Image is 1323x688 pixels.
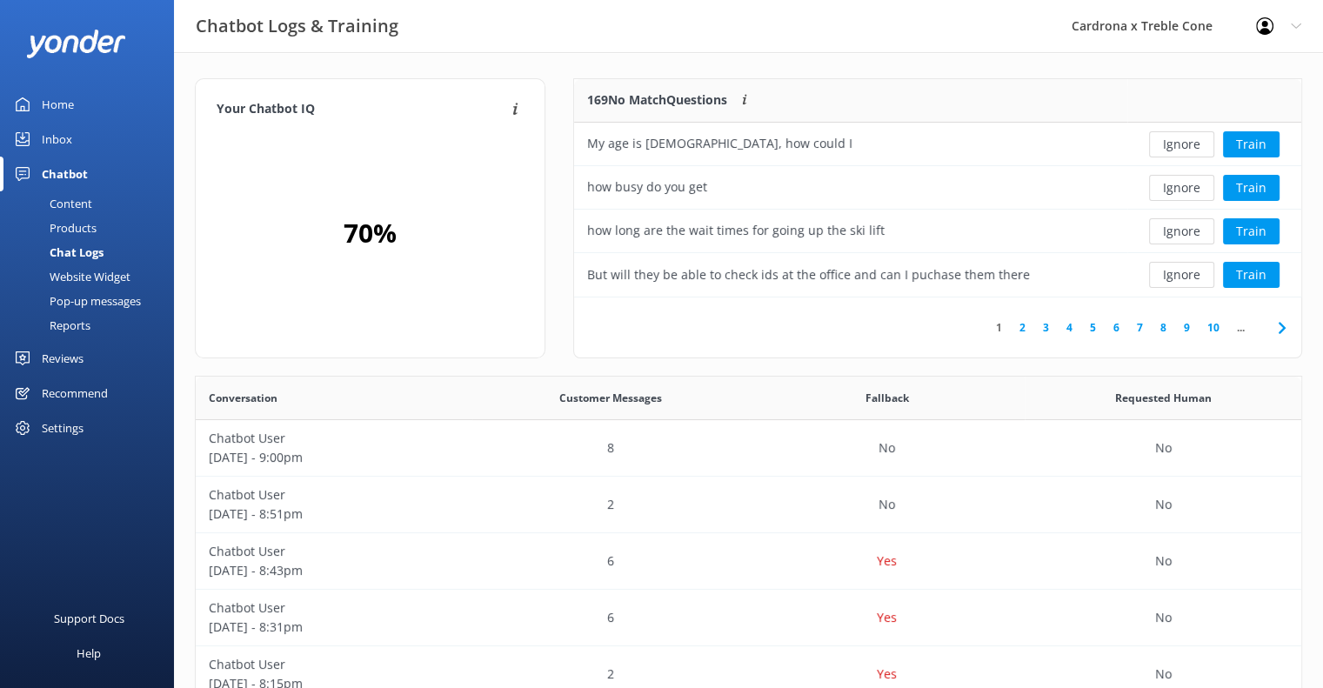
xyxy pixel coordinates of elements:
[879,438,895,458] p: No
[1199,319,1228,336] a: 10
[1155,665,1172,684] p: No
[1149,175,1214,201] button: Ignore
[1152,319,1175,336] a: 8
[209,504,459,524] p: [DATE] - 8:51pm
[607,438,614,458] p: 8
[10,264,130,289] div: Website Widget
[1058,319,1081,336] a: 4
[196,590,1301,646] div: row
[607,495,614,514] p: 2
[1149,218,1214,244] button: Ignore
[42,376,108,411] div: Recommend
[1175,319,1199,336] a: 9
[42,87,74,122] div: Home
[587,90,727,110] p: 169 No Match Questions
[574,253,1301,297] div: row
[574,166,1301,210] div: row
[10,216,97,240] div: Products
[1149,131,1214,157] button: Ignore
[196,477,1301,533] div: row
[217,100,507,119] h4: Your Chatbot IQ
[1155,608,1172,627] p: No
[42,411,84,445] div: Settings
[10,264,174,289] a: Website Widget
[1011,319,1034,336] a: 2
[877,608,897,627] p: Yes
[1034,319,1058,336] a: 3
[10,289,174,313] a: Pop-up messages
[559,390,662,406] span: Customer Messages
[10,191,174,216] a: Content
[1149,262,1214,288] button: Ignore
[77,636,101,671] div: Help
[1128,319,1152,336] a: 7
[10,313,174,337] a: Reports
[209,485,459,504] p: Chatbot User
[1105,319,1128,336] a: 6
[209,542,459,561] p: Chatbot User
[987,319,1011,336] a: 1
[587,265,1030,284] div: But will they be able to check ids at the office and can I puchase them there
[54,601,124,636] div: Support Docs
[587,177,707,197] div: how busy do you get
[10,240,174,264] a: Chat Logs
[1223,218,1280,244] button: Train
[877,665,897,684] p: Yes
[1223,131,1280,157] button: Train
[607,608,614,627] p: 6
[344,212,397,254] h2: 70 %
[10,289,141,313] div: Pop-up messages
[607,665,614,684] p: 2
[10,240,104,264] div: Chat Logs
[1155,551,1172,571] p: No
[209,390,277,406] span: Conversation
[42,341,84,376] div: Reviews
[607,551,614,571] p: 6
[10,313,90,337] div: Reports
[1155,438,1172,458] p: No
[209,561,459,580] p: [DATE] - 8:43pm
[587,221,885,240] div: how long are the wait times for going up the ski lift
[1081,319,1105,336] a: 5
[574,210,1301,253] div: row
[10,191,92,216] div: Content
[209,618,459,637] p: [DATE] - 8:31pm
[209,429,459,448] p: Chatbot User
[209,448,459,467] p: [DATE] - 9:00pm
[865,390,908,406] span: Fallback
[42,157,88,191] div: Chatbot
[196,420,1301,477] div: row
[42,122,72,157] div: Inbox
[879,495,895,514] p: No
[26,30,126,58] img: yonder-white-logo.png
[574,123,1301,297] div: grid
[587,134,852,153] div: My age is [DEMOGRAPHIC_DATA], how could I
[196,12,398,40] h3: Chatbot Logs & Training
[1115,390,1212,406] span: Requested Human
[574,123,1301,166] div: row
[1223,175,1280,201] button: Train
[10,216,174,240] a: Products
[1223,262,1280,288] button: Train
[196,533,1301,590] div: row
[1155,495,1172,514] p: No
[1228,319,1253,336] span: ...
[209,655,459,674] p: Chatbot User
[877,551,897,571] p: Yes
[209,598,459,618] p: Chatbot User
